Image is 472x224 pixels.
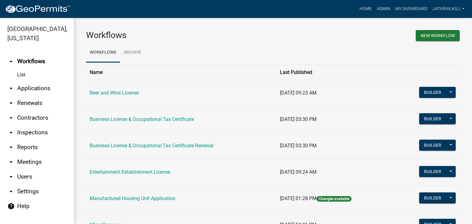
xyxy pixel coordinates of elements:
i: arrow_drop_down [7,158,15,166]
button: Builder [419,87,446,98]
th: Name [86,65,276,80]
i: arrow_drop_down [7,188,15,195]
button: Builder [419,166,446,177]
button: Builder [419,192,446,203]
a: Manufactured Housing Unit Application [90,195,175,201]
a: Archive [120,43,145,63]
a: Business License & Occupational Tax Certificate Renewal [90,143,214,149]
i: arrow_drop_down [7,144,15,151]
h3: Workflows [86,30,268,41]
span: Changes available [317,196,352,202]
i: arrow_drop_down [7,173,15,180]
span: [DATE] 09:24 AM [280,169,317,175]
button: New Workflow [416,30,460,41]
th: Last Published [276,65,395,80]
i: arrow_drop_down [7,129,15,136]
a: My Dashboard [393,3,430,15]
button: Builder [419,113,446,124]
span: [DATE] 03:30 PM [280,116,317,122]
a: Business License & Occupational Tax Certificate [90,116,194,122]
a: Jathrailkill [430,3,467,15]
a: Workflows [86,43,120,63]
i: arrow_drop_down [7,99,15,107]
span: [DATE] 03:30 PM [280,143,317,149]
i: help [7,203,15,210]
a: Admin [374,3,393,15]
a: Home [357,3,374,15]
i: arrow_drop_up [7,58,15,65]
a: Beer and Wine License [90,90,139,96]
span: [DATE] 01:28 PM [280,195,317,201]
i: arrow_drop_down [7,85,15,92]
span: [DATE] 09:23 AM [280,90,317,96]
button: Builder [419,140,446,151]
a: Entertainment Establishment License [90,169,170,175]
i: arrow_drop_down [7,114,15,122]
